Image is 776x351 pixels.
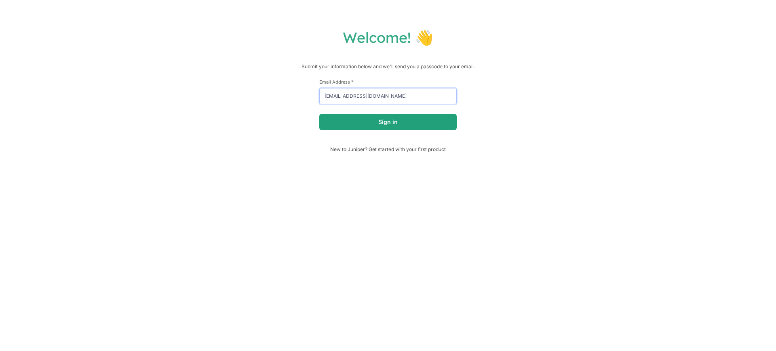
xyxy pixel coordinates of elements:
[319,79,457,85] label: Email Address
[351,79,354,85] span: This field is required.
[319,114,457,130] button: Sign in
[319,88,457,104] input: email@example.com
[319,146,457,152] span: New to Juniper? Get started with your first product
[8,28,768,46] h1: Welcome! 👋
[8,63,768,71] p: Submit your information below and we'll send you a passcode to your email.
